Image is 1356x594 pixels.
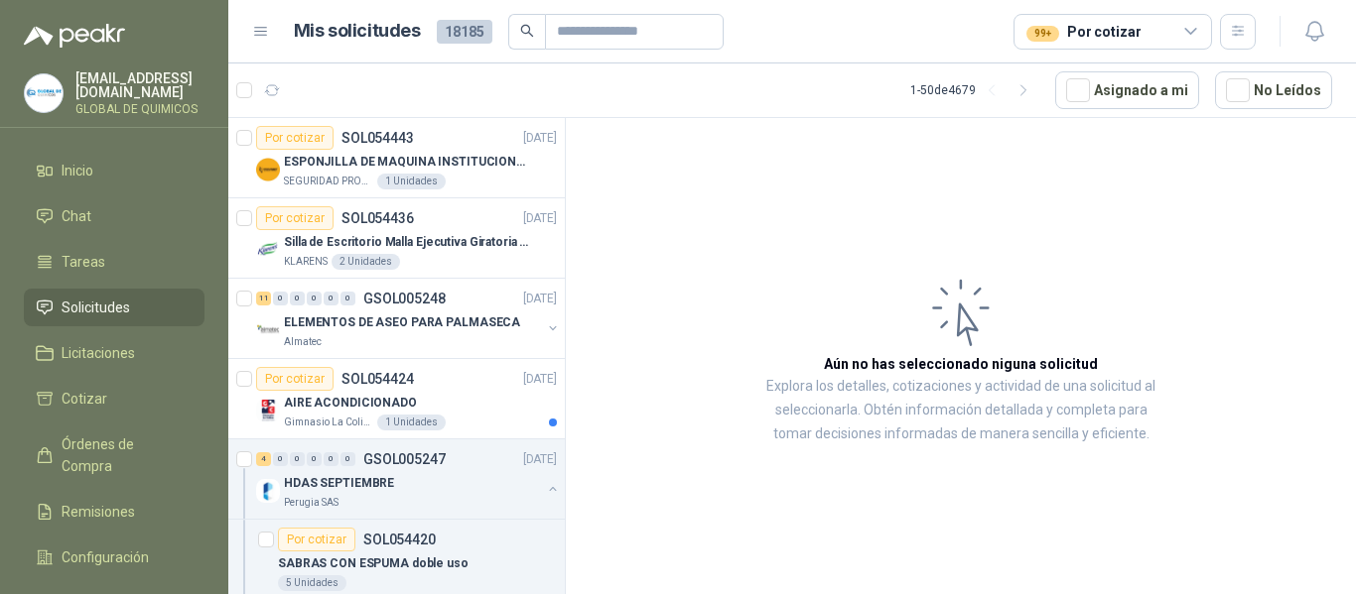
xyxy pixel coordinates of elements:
[824,353,1098,375] h3: Aún no has seleccionado niguna solicitud
[256,318,280,342] img: Company Logo
[307,292,322,305] div: 0
[284,495,339,511] p: Perugia SAS
[1026,21,1141,43] div: Por cotizar
[523,129,557,148] p: [DATE]
[523,370,557,389] p: [DATE]
[278,554,469,573] p: SABRAS CON ESPUMA doble uso
[273,452,288,466] div: 0
[1215,71,1332,109] button: No Leídos
[24,289,204,326] a: Solicitudes
[24,197,204,235] a: Chat
[278,528,355,551] div: Por cotizar
[290,452,305,466] div: 0
[25,74,63,112] img: Company Logo
[284,334,322,350] p: Almatec
[284,415,373,430] p: Gimnasio La Colina
[256,399,280,422] img: Company Logo
[340,292,355,305] div: 0
[256,158,280,181] img: Company Logo
[520,24,534,38] span: search
[363,452,446,466] p: GSOL005247
[24,538,204,576] a: Configuración
[62,251,105,273] span: Tareas
[284,394,417,413] p: AIRE ACONDICIONADO
[290,292,305,305] div: 0
[340,452,355,466] div: 0
[523,209,557,228] p: [DATE]
[62,388,107,410] span: Cotizar
[284,174,373,189] p: SEGURIDAD PROVISER LTDA
[332,254,400,270] div: 2 Unidades
[228,359,565,439] a: Por cotizarSOL054424[DATE] Company LogoAIRE ACONDICIONADOGimnasio La Colina1 Unidades
[284,233,531,252] p: Silla de Escritorio Malla Ejecutiva Giratoria Cromada con Reposabrazos Fijo Negra
[256,479,280,503] img: Company Logo
[256,292,271,305] div: 11
[24,334,204,372] a: Licitaciones
[294,17,421,46] h1: Mis solicitudes
[228,198,565,279] a: Por cotizarSOL054436[DATE] Company LogoSilla de Escritorio Malla Ejecutiva Giratoria Cromada con ...
[437,20,492,44] span: 18185
[256,126,334,150] div: Por cotizar
[284,313,520,332] p: ELEMENTOS DE ASEO PARA PALMASECA
[341,372,414,386] p: SOL054424
[24,152,204,189] a: Inicio
[1026,26,1059,42] div: 99+
[307,452,322,466] div: 0
[256,238,280,262] img: Company Logo
[75,103,204,115] p: GLOBAL DE QUIMICOS
[62,501,135,523] span: Remisiones
[523,450,557,469] p: [DATE]
[273,292,288,305] div: 0
[62,546,149,568] span: Configuración
[377,415,446,430] div: 1 Unidades
[24,380,204,417] a: Cotizar
[256,287,561,350] a: 11 0 0 0 0 0 GSOL005248[DATE] Company LogoELEMENTOS DE ASEO PARA PALMASECAAlmatec
[62,297,130,318] span: Solicitudes
[256,367,334,391] div: Por cotizar
[75,71,204,99] p: [EMAIL_ADDRESS][DOMAIN_NAME]
[363,292,446,305] p: GSOL005248
[24,425,204,485] a: Órdenes de Compra
[228,118,565,198] a: Por cotizarSOL054443[DATE] Company LogoESPONJILLA DE MAQUINA INSTITUCIONAL-NEGRA X 12 UNIDADESSEG...
[341,131,414,145] p: SOL054443
[278,575,346,591] div: 5 Unidades
[24,493,204,531] a: Remisiones
[284,474,394,493] p: HDAS SEPTIEMBRE
[910,74,1039,106] div: 1 - 50 de 4679
[256,452,271,466] div: 4
[62,160,93,181] span: Inicio
[363,533,436,546] p: SOL054420
[1055,71,1199,109] button: Asignado a mi
[62,342,135,364] span: Licitaciones
[256,206,334,230] div: Por cotizar
[523,290,557,308] p: [DATE]
[764,375,1157,446] p: Explora los detalles, cotizaciones y actividad de una solicitud al seleccionarla. Obtén informaci...
[377,174,446,189] div: 1 Unidades
[24,243,204,281] a: Tareas
[256,447,561,511] a: 4 0 0 0 0 0 GSOL005247[DATE] Company LogoHDAS SEPTIEMBREPerugia SAS
[62,433,186,477] span: Órdenes de Compra
[62,205,91,227] span: Chat
[24,24,125,48] img: Logo peakr
[324,452,339,466] div: 0
[341,211,414,225] p: SOL054436
[284,153,531,172] p: ESPONJILLA DE MAQUINA INSTITUCIONAL-NEGRA X 12 UNIDADES
[284,254,328,270] p: KLARENS
[324,292,339,305] div: 0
